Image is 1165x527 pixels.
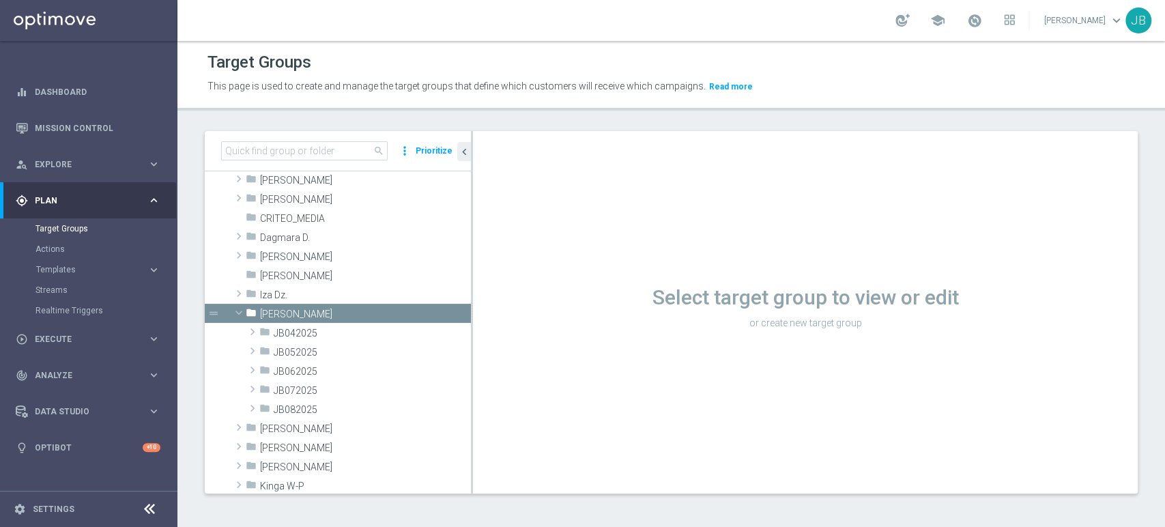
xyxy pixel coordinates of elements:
i: keyboard_arrow_right [147,263,160,276]
i: folder [246,422,257,438]
span: JB062025 [274,366,471,378]
button: Templates keyboard_arrow_right [35,264,161,275]
i: folder [246,269,257,285]
span: Explore [35,160,147,169]
span: keyboard_arrow_down [1109,13,1124,28]
div: Actions [35,239,176,259]
i: lightbulb [16,442,28,454]
span: Justyna B. [260,309,471,320]
span: Antoni L. [260,194,471,205]
span: JB052025 [274,347,471,358]
span: JB042025 [274,328,471,339]
span: Plan [35,197,147,205]
i: gps_fixed [16,195,28,207]
i: more_vert [398,141,412,160]
input: Quick find group or folder [221,141,388,160]
div: Explore [16,158,147,171]
i: keyboard_arrow_right [147,194,160,207]
i: folder [246,193,257,208]
button: person_search Explore keyboard_arrow_right [15,159,161,170]
i: keyboard_arrow_right [147,405,160,418]
i: folder [246,231,257,246]
a: Dashboard [35,74,160,110]
div: Templates [35,259,176,280]
div: Plan [16,195,147,207]
i: keyboard_arrow_right [147,158,160,171]
button: play_circle_outline Execute keyboard_arrow_right [15,334,161,345]
span: Analyze [35,371,147,380]
span: Kamil N. [260,423,471,435]
div: Realtime Triggers [35,300,176,321]
i: folder [246,441,257,457]
a: Streams [35,285,142,296]
i: folder [246,307,257,323]
i: folder [246,250,257,266]
a: Target Groups [35,223,142,234]
button: equalizer Dashboard [15,87,161,98]
span: Templates [36,266,134,274]
i: folder [246,173,257,189]
span: Iza Dz. [260,289,471,301]
a: Settings [33,505,74,513]
span: El&#x17C;bieta S. [260,270,471,282]
i: play_circle_outline [16,333,28,345]
button: Mission Control [15,123,161,134]
div: JB [1125,8,1151,33]
button: Data Studio keyboard_arrow_right [15,406,161,417]
span: JB082025 [274,404,471,416]
h1: Target Groups [207,53,311,72]
span: Dagmara D. [260,232,471,244]
div: Dashboard [16,74,160,110]
div: +10 [143,443,160,452]
span: And&#x17C;elika B. [260,175,471,186]
div: Analyze [16,369,147,382]
button: lightbulb Optibot +10 [15,442,161,453]
span: Kasia K. [260,461,471,473]
div: Streams [35,280,176,300]
a: Actions [35,244,142,255]
i: folder [259,403,270,418]
a: [PERSON_NAME]keyboard_arrow_down [1043,10,1125,31]
span: CRITEO_MEDIA [260,213,471,225]
i: folder [259,365,270,380]
div: Optibot [16,429,160,466]
div: Target Groups [35,218,176,239]
i: settings [14,503,26,515]
span: Data Studio [35,408,147,416]
button: gps_fixed Plan keyboard_arrow_right [15,195,161,206]
a: Mission Control [35,110,160,146]
button: Prioritize [414,142,455,160]
i: folder [246,288,257,304]
span: JB072025 [274,385,471,397]
i: folder [259,326,270,342]
div: Execute [16,333,147,345]
span: search [373,145,384,156]
div: Data Studio [16,405,147,418]
i: chevron_left [458,145,471,158]
i: folder [246,212,257,227]
span: This page is used to create and manage the target groups that define which customers will receive... [207,81,706,91]
span: Kinga W-P [260,481,471,492]
i: folder [246,479,257,495]
a: Realtime Triggers [35,305,142,316]
button: track_changes Analyze keyboard_arrow_right [15,370,161,381]
span: school [930,13,945,28]
i: folder [246,460,257,476]
i: folder [259,384,270,399]
i: equalizer [16,86,28,98]
i: keyboard_arrow_right [147,332,160,345]
span: Kamil R. [260,442,471,454]
h1: Select target group to view or edit [473,285,1138,310]
button: Read more [708,79,754,94]
p: or create new target group [473,317,1138,329]
div: Templates [36,266,147,274]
